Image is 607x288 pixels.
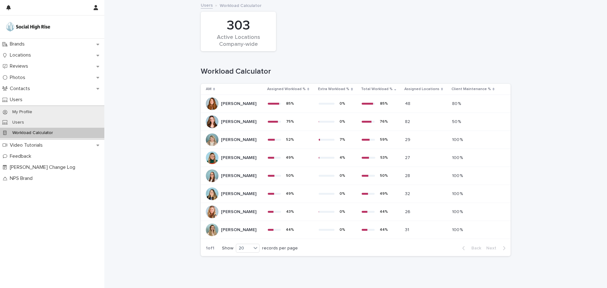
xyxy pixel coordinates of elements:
[267,86,306,93] p: Assigned Workload %
[201,113,511,131] tr: [PERSON_NAME][PERSON_NAME] 75%0%76%8282 50 %50 %
[380,210,388,214] div: 44 %
[286,228,294,232] div: 44 %
[380,228,388,232] div: 44 %
[484,245,511,251] button: Next
[201,203,511,221] tr: [PERSON_NAME][PERSON_NAME] 43%0%44%2626 100 %100 %
[7,153,36,159] p: Feedback
[7,97,28,103] p: Users
[404,86,439,93] p: Assigned Locations
[7,41,30,47] p: Brands
[452,154,464,161] p: 100 %
[5,21,51,33] img: o5DnuTxEQV6sW9jFYBBf
[262,246,298,251] p: records per page
[201,185,511,203] tr: [PERSON_NAME][PERSON_NAME] 49%0%49%3232 100 %100 %
[340,119,345,124] div: 0 %
[405,100,412,107] p: 48
[7,86,35,92] p: Contacts
[405,136,412,143] p: 29
[380,101,388,106] div: 85 %
[222,246,233,251] p: Show
[340,192,345,196] div: 0 %
[221,118,258,125] p: [PERSON_NAME]
[236,245,251,252] div: 20
[7,142,48,148] p: Video Tutorials
[286,192,294,196] div: 49 %
[201,221,511,239] tr: [PERSON_NAME][PERSON_NAME] 44%0%44%3131 100 %100 %
[457,245,484,251] button: Back
[340,228,345,232] div: 0 %
[206,86,212,93] p: AM
[452,190,464,197] p: 100 %
[452,100,462,107] p: 80 %
[221,190,258,197] p: [PERSON_NAME]
[405,118,411,125] p: 82
[212,18,265,34] div: 303
[340,138,345,142] div: 7 %
[340,210,345,214] div: 0 %
[201,241,219,256] p: 1 of 1
[201,67,511,76] h1: Workload Calculator
[380,119,388,124] div: 76 %
[221,136,258,143] p: [PERSON_NAME]
[468,246,481,250] span: Back
[7,109,37,115] p: My Profile
[201,131,511,149] tr: [PERSON_NAME][PERSON_NAME] 52%7%59%2929 100 %100 %
[486,246,500,250] span: Next
[221,100,258,107] p: [PERSON_NAME]
[380,174,388,178] div: 50 %
[340,174,345,178] div: 0 %
[7,164,80,170] p: [PERSON_NAME] Change Log
[286,210,294,214] div: 43 %
[286,174,294,178] div: 50 %
[201,167,511,185] tr: [PERSON_NAME][PERSON_NAME] 50%0%50%2828 100 %100 %
[286,156,294,160] div: 49 %
[380,192,388,196] div: 49 %
[201,149,511,167] tr: [PERSON_NAME][PERSON_NAME] 49%4%53%2727 100 %100 %
[7,63,33,69] p: Reviews
[221,226,258,233] p: [PERSON_NAME]
[452,136,464,143] p: 100 %
[7,120,29,125] p: Users
[7,175,38,181] p: NPS Brand
[405,226,410,233] p: 31
[286,119,294,124] div: 75 %
[201,95,511,113] tr: [PERSON_NAME][PERSON_NAME] 85%0%85%4848 80 %80 %
[405,154,411,161] p: 27
[452,208,464,215] p: 100 %
[7,130,58,136] p: Workload Calculator
[451,86,491,93] p: Client Maintenance %
[380,156,388,160] div: 53 %
[212,34,265,47] div: Active Locations Company-wide
[286,101,294,106] div: 85 %
[380,138,388,142] div: 59 %
[220,2,261,9] p: Workload Calculator
[452,118,462,125] p: 50 %
[7,52,36,58] p: Locations
[221,172,258,179] p: [PERSON_NAME]
[405,172,411,179] p: 28
[340,101,345,106] div: 0 %
[452,172,464,179] p: 100 %
[221,154,258,161] p: [PERSON_NAME]
[7,75,30,81] p: Photos
[452,226,464,233] p: 100 %
[405,190,411,197] p: 32
[201,1,213,9] a: Users
[318,86,349,93] p: Extra Workload %
[221,208,258,215] p: [PERSON_NAME]
[340,156,345,160] div: 4 %
[361,86,393,93] p: Total Workload %
[405,208,412,215] p: 26
[286,138,294,142] div: 52 %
